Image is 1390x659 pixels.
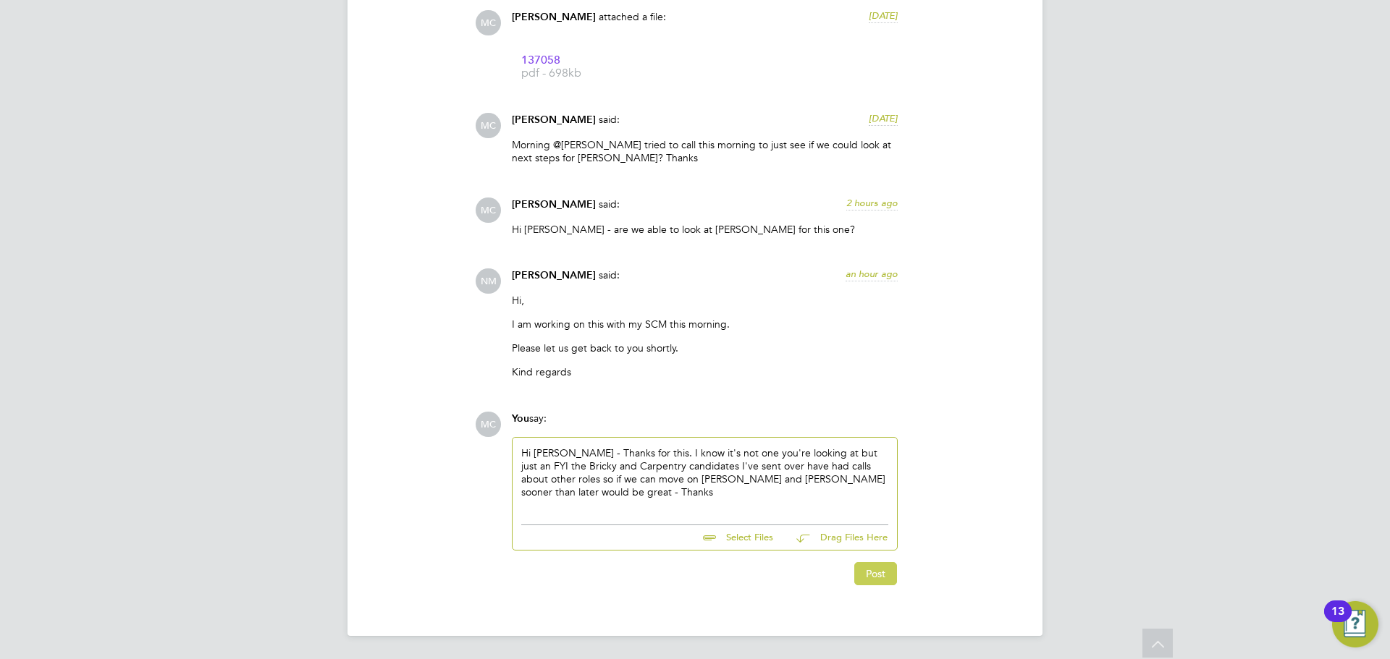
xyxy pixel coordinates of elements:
span: 2 hours ago [846,197,898,209]
span: [PERSON_NAME] [512,198,596,211]
span: said: [599,197,620,211]
p: Morning @[PERSON_NAME] tried to call this morning to just see if we could look at next steps for ... [512,138,898,164]
p: Hi, [512,294,898,307]
a: 137058 ---MC-Xede pdf - 698kb [521,55,637,79]
span: attached a file: [599,10,666,23]
p: Kind regards [512,365,898,378]
span: said: [599,113,620,126]
span: 137058 [521,55,637,66]
span: [PERSON_NAME] [512,11,596,23]
span: NM [476,268,501,294]
span: [PERSON_NAME] [512,269,596,281]
span: pdf - 698kb [521,68,637,79]
span: You [512,412,529,425]
button: Open Resource Center, 13 new notifications [1332,601,1378,647]
div: 13 [1331,611,1344,630]
span: MC [476,113,501,138]
div: Hi [PERSON_NAME] - Thanks for this. I know it's not one you're looking at but just an FYI the Bri... [521,446,888,509]
span: MC [476,412,501,437]
span: an hour ago [846,268,898,280]
span: [DATE] [869,112,898,124]
p: Hi [PERSON_NAME] - are we able to look at [PERSON_NAME] for this one? [512,223,898,236]
p: I am working on this with my SCM this morning. [512,318,898,331]
button: Post [854,562,897,585]
button: Drag Files Here [785,523,888,553]
span: MC [476,10,501,35]
span: ---MC-Xede [521,55,637,66]
p: Please let us get back to you shortly. [512,341,898,354]
span: MC [476,197,501,223]
span: said: [599,268,620,281]
span: [PERSON_NAME] [512,114,596,126]
div: say: [512,412,898,437]
span: [DATE] [869,9,898,22]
